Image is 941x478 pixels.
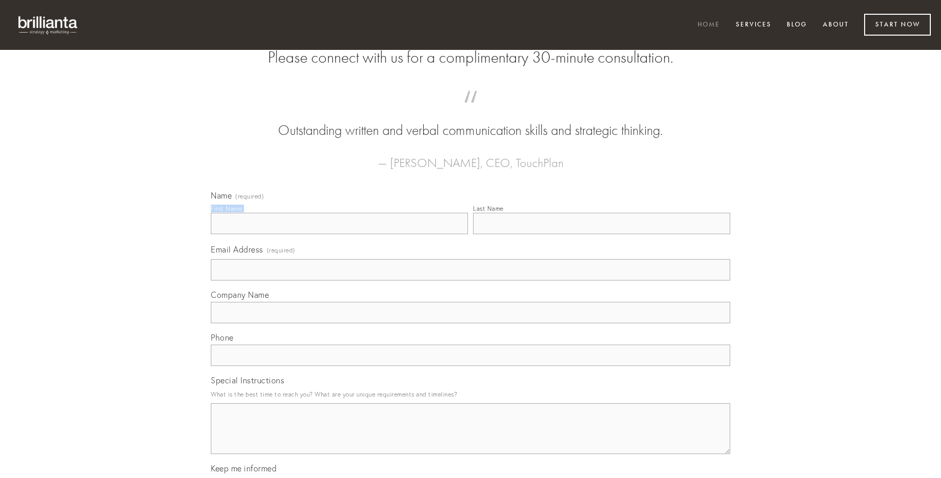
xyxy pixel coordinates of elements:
[780,17,814,34] a: Blog
[691,17,727,34] a: Home
[227,101,714,121] span: “
[473,205,504,212] div: Last Name
[864,14,931,36] a: Start Now
[10,10,87,40] img: brillianta - research, strategy, marketing
[235,193,264,200] span: (required)
[211,290,269,300] span: Company Name
[729,17,778,34] a: Services
[211,48,730,67] h2: Please connect with us for a complimentary 30-minute consultation.
[211,463,276,473] span: Keep me informed
[227,140,714,173] figcaption: — [PERSON_NAME], CEO, TouchPlan
[211,205,242,212] div: First Name
[211,375,284,385] span: Special Instructions
[816,17,855,34] a: About
[211,387,730,401] p: What is the best time to reach you? What are your unique requirements and timelines?
[267,243,295,257] span: (required)
[211,190,232,201] span: Name
[211,244,263,255] span: Email Address
[227,101,714,140] blockquote: Outstanding written and verbal communication skills and strategic thinking.
[211,332,234,343] span: Phone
